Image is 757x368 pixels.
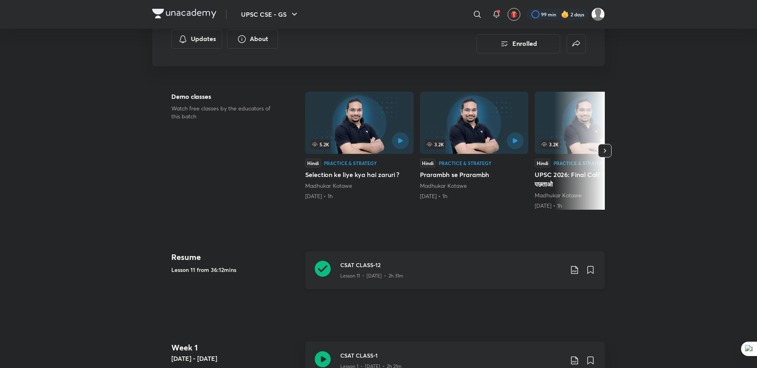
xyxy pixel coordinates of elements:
[305,159,321,167] div: Hindi
[535,92,643,210] a: 3.2KHindiPractice & StrategyUPSC 2026: Final Call! अभी शुरू करो या पछताओMadhukar Kotawe[DATE] • 1h
[305,92,414,200] a: Selection ke liye kya hai zaruri ?
[510,11,518,18] img: avatar
[420,170,528,179] h5: Prarambh se Prarambh
[420,92,528,200] a: 3.2KHindiPractice & StrategyPrarambh se PrarambhMadhukar Kotawe[DATE] • 1h
[305,192,414,200] div: 4th Apr • 1h
[171,104,280,120] p: Watch free classes by the educators of this batch
[236,6,304,22] button: UPSC CSE - GS
[171,30,222,49] button: Updates
[420,182,467,189] a: Madhukar Kotawe
[171,354,299,363] h5: [DATE] - [DATE]
[152,9,216,20] a: Company Logo
[305,92,414,200] a: 5.2KHindiPractice & StrategySelection ke liye kya hai zaruri ?Madhukar Kotawe[DATE] • 1h
[561,10,569,18] img: streak
[305,170,414,179] h5: Selection ke liye kya hai zaruri ?
[420,159,435,167] div: Hindi
[535,191,643,199] div: Madhukar Kotawe
[539,140,560,149] span: 3.2K
[535,170,643,189] h5: UPSC 2026: Final Call! अभी शुरू करो या पछताओ
[171,251,299,263] h4: Resume
[420,182,528,190] div: Madhukar Kotawe
[340,261,563,269] h3: CSAT CLASS-12
[420,92,528,200] a: Prarambh se Prarambh
[171,266,299,274] h5: Lesson 11 from 36:12mins
[535,159,550,167] div: Hindi
[535,92,643,210] a: UPSC 2026: Final Call! अभी शुरू करो या पछताओ
[340,272,403,279] p: Lesson 11 • [DATE] • 2h 31m
[508,8,520,21] button: avatar
[305,182,414,190] div: Madhukar Kotawe
[227,30,278,49] button: About
[535,202,643,210] div: 14th Jun • 1h
[425,140,445,149] span: 3.2K
[439,161,492,165] div: Practice & Strategy
[567,34,586,53] button: false
[535,191,582,199] a: Madhukar Kotawe
[420,192,528,200] div: 11th May • 1h
[171,342,299,354] h4: Week 1
[305,182,352,189] a: Madhukar Kotawe
[477,34,560,53] button: Enrolled
[310,140,331,149] span: 5.2K
[171,92,280,101] h5: Demo classes
[305,251,605,299] a: CSAT CLASS-12Lesson 11 • [DATE] • 2h 31m
[553,161,606,165] div: Practice & Strategy
[152,9,216,18] img: Company Logo
[340,351,563,360] h3: CSAT CLASS-1
[324,161,377,165] div: Practice & Strategy
[591,8,605,21] img: Ayushi Singh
